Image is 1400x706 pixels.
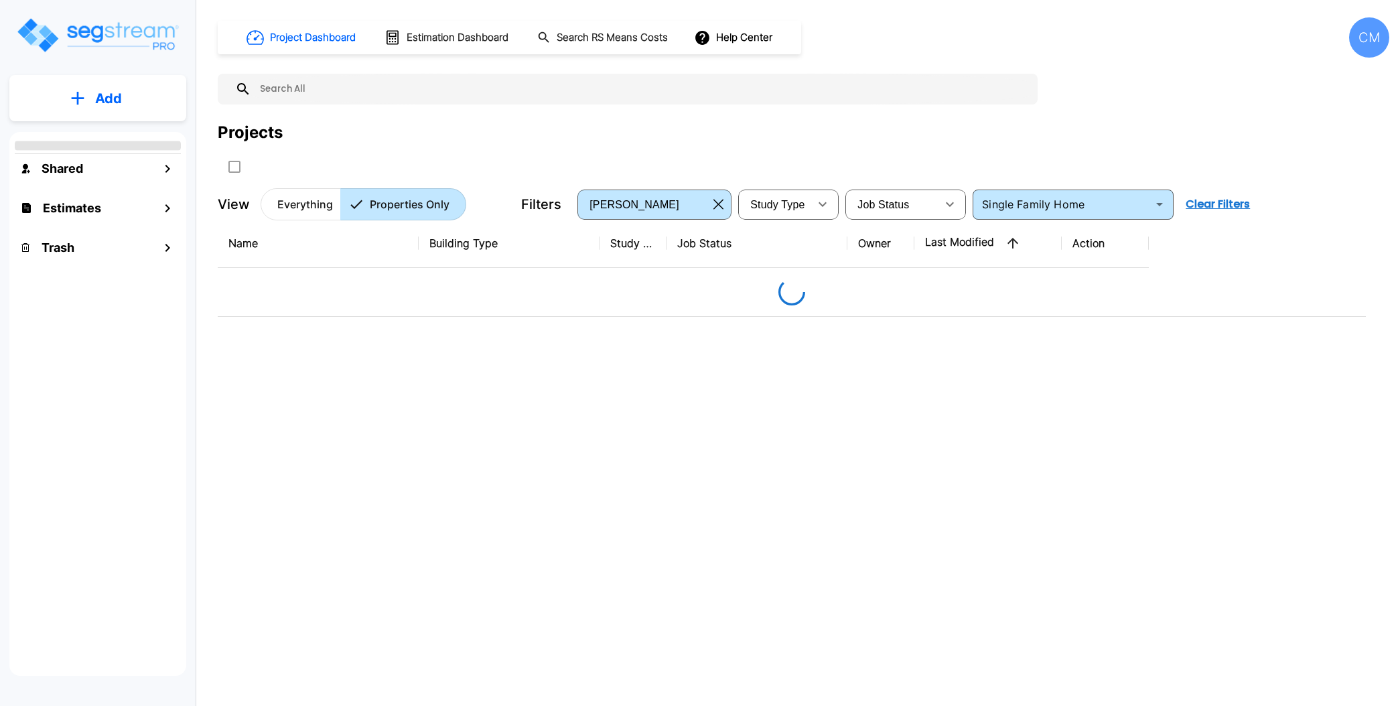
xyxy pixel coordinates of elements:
[741,186,809,223] div: Select
[9,79,186,118] button: Add
[241,23,363,52] button: Project Dashboard
[857,199,909,210] span: Job Status
[42,238,74,257] h1: Trash
[218,121,283,145] div: Projects
[914,219,1062,268] th: Last Modified
[1349,17,1389,58] div: CM
[600,219,667,268] th: Study Type
[277,196,333,212] p: Everything
[251,74,1031,104] input: Search All
[261,188,341,220] button: Everything
[407,30,508,46] h1: Estimation Dashboard
[270,30,356,46] h1: Project Dashboard
[580,186,708,223] div: Select
[1180,191,1255,218] button: Clear Filters
[379,23,516,52] button: Estimation Dashboard
[750,199,804,210] span: Study Type
[521,194,561,214] p: Filters
[1062,219,1149,268] th: Action
[419,219,600,268] th: Building Type
[691,25,778,50] button: Help Center
[370,196,449,212] p: Properties Only
[847,219,914,268] th: Owner
[43,199,101,217] h1: Estimates
[95,88,122,109] p: Add
[557,30,668,46] h1: Search RS Means Costs
[218,219,419,268] th: Name
[42,159,83,178] h1: Shared
[221,153,248,180] button: SelectAll
[1150,195,1169,214] button: Open
[848,186,936,223] div: Select
[532,25,675,51] button: Search RS Means Costs
[261,188,466,220] div: Platform
[218,194,250,214] p: View
[977,195,1130,214] input: Building Types
[15,16,180,54] img: Logo
[667,219,847,268] th: Job Status
[340,188,466,220] button: Properties Only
